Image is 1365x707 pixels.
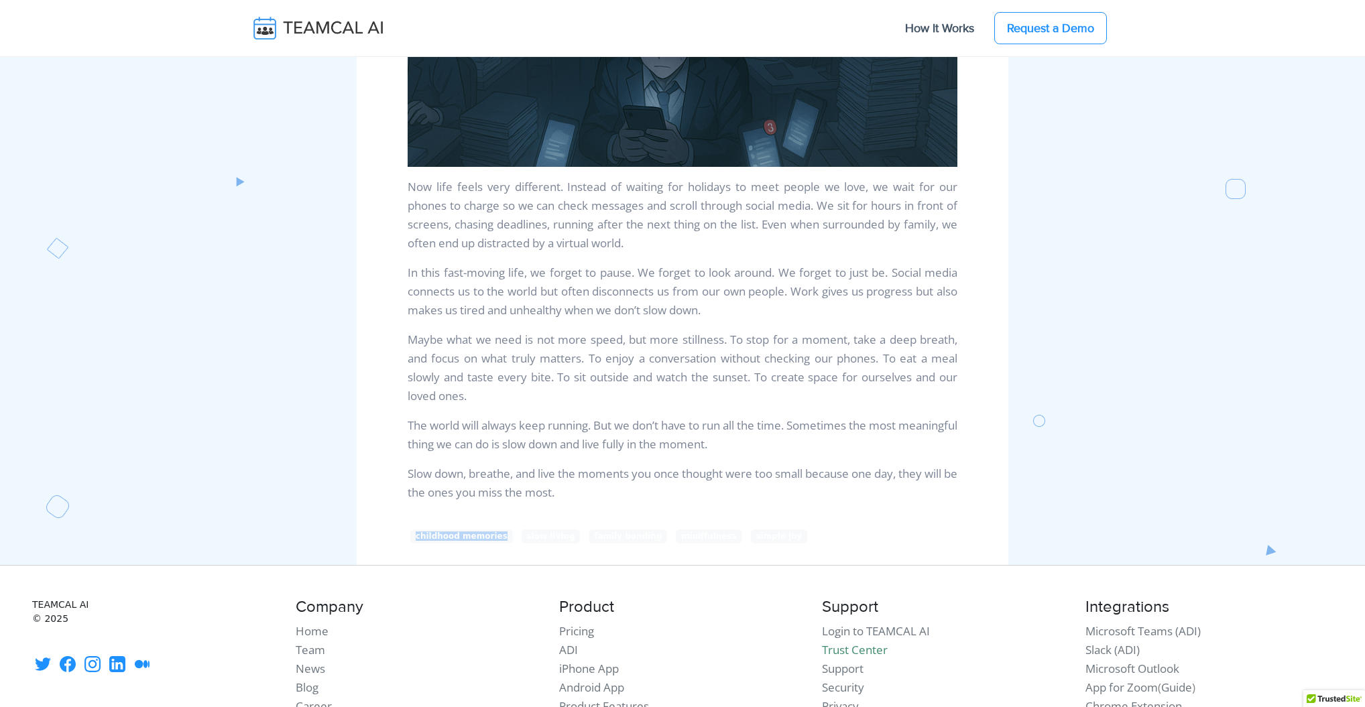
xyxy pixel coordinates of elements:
a: Trust Center [822,642,888,657]
a: Android App [559,680,624,695]
a: App for Zoom [1085,680,1158,695]
a: Pricing [559,623,594,639]
a: Login to TEAMCAL AI [822,623,930,639]
small: TEAMCAL AI © 2025 [32,598,280,626]
a: Blog [296,680,318,695]
a: Team [296,642,325,657]
a: How It Works [892,14,988,42]
a: Support [822,661,864,676]
a: Slack (ADI) [1085,642,1140,657]
li: ( ) [1085,678,1333,697]
p: Maybe what we need is not more speed, but more stillness. To stop for a moment, take a deep breat... [408,330,957,405]
span: slow living [522,529,581,543]
a: Guide [1161,680,1192,695]
p: In this fast-moving life, we forget to pause. We forget to look around. We forget to just be. Soc... [408,263,957,320]
h4: Product [559,598,807,617]
a: ADI [559,642,578,657]
a: Microsoft Teams (ADI) [1085,623,1201,639]
span: childhood memories [410,529,513,543]
h4: Integrations [1085,598,1333,617]
a: iPhone App [559,661,619,676]
p: The world will always keep running. But we don’t have to run all the time. Sometimes the most mea... [408,416,957,454]
h4: Support [822,598,1069,617]
p: Now life feels very different. Instead of waiting for holidays to meet people we love, we wait fo... [408,178,957,253]
a: Home [296,623,329,639]
span: family bonding [589,529,667,543]
span: simple joy [751,529,808,543]
p: Slow down, breathe, and live the moments you once thought were too small because one day, they wi... [408,464,957,502]
h4: Company [296,598,543,617]
a: Request a Demo [994,12,1107,44]
a: Security [822,680,864,695]
a: News [296,661,325,676]
a: Microsoft Outlook [1085,661,1179,676]
span: mindfulness [676,529,741,543]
